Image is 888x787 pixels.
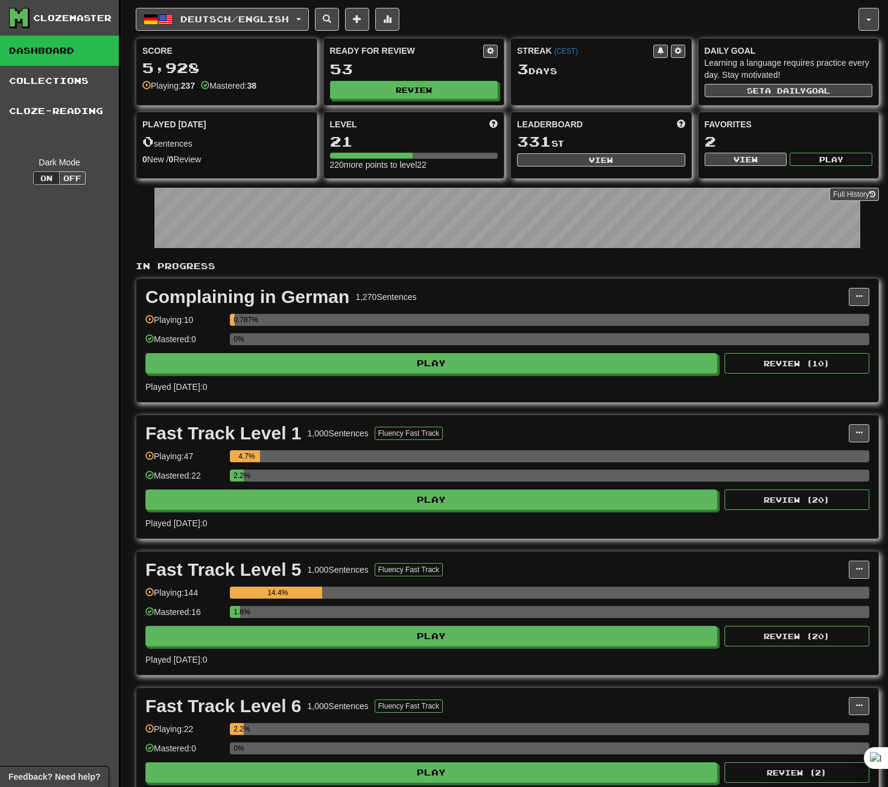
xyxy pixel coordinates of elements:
div: 53 [330,62,498,77]
a: (CEST) [554,47,578,56]
button: Review (20) [725,626,869,646]
strong: 0 [142,155,147,164]
div: Playing: 144 [145,587,224,607]
button: Play [145,489,717,510]
strong: 237 [181,81,195,91]
span: Open feedback widget [8,771,100,783]
div: Fast Track Level 1 [145,424,302,442]
a: Full History [829,188,879,201]
button: Play [145,626,717,646]
div: Playing: 47 [145,450,224,470]
div: Playing: 22 [145,723,224,743]
div: 1,000 Sentences [308,564,369,576]
button: Off [59,171,86,185]
strong: 38 [247,81,256,91]
div: 1.6% [233,606,240,618]
div: Complaining in German [145,288,349,306]
span: Played [DATE]: 0 [145,518,207,528]
button: Play [145,353,717,374]
div: Playing: 10 [145,314,224,334]
span: This week in points, UTC [677,118,685,130]
div: 1,270 Sentences [355,291,416,303]
div: Score [142,45,311,57]
button: More stats [375,8,399,31]
span: Played [DATE]: 0 [145,382,207,392]
span: Deutsch / English [180,14,289,24]
div: New / Review [142,153,311,165]
div: Mastered: [201,80,256,92]
span: Level [330,118,357,130]
button: Deutsch/English [136,8,309,31]
span: 331 [517,133,551,150]
div: Playing: [142,80,195,92]
button: Play [145,762,717,783]
div: 2.2% [233,723,244,735]
div: 5,928 [142,60,311,75]
button: Review (20) [725,489,869,510]
button: Search sentences [315,8,339,31]
button: Add sentence to collection [345,8,369,31]
div: 4.7% [233,450,260,462]
div: Favorites [705,118,873,130]
div: 21 [330,134,498,149]
div: 1,000 Sentences [308,427,369,439]
div: Streak [517,45,653,57]
div: 2.2% [233,470,244,482]
button: Review (2) [725,762,869,783]
div: Mastered: 0 [145,333,224,353]
div: 220 more points to level 22 [330,159,498,171]
button: Fluency Fast Track [375,563,443,576]
div: Mastered: 0 [145,742,224,762]
div: st [517,134,685,150]
span: Leaderboard [517,118,583,130]
div: sentences [142,134,311,150]
button: Review (10) [725,353,869,374]
span: Score more points to level up [489,118,498,130]
div: 1,000 Sentences [308,700,369,712]
div: Day s [517,62,685,77]
div: 0.787% [233,314,235,326]
div: Fast Track Level 5 [145,561,302,579]
button: View [517,153,685,167]
button: Fluency Fast Track [375,427,443,440]
span: 0 [142,133,154,150]
div: Dark Mode [9,156,110,168]
span: a daily [765,86,806,95]
button: Fluency Fast Track [375,699,443,713]
div: 2 [705,134,873,149]
button: View [705,153,787,166]
strong: 0 [169,155,174,164]
button: Seta dailygoal [705,84,873,97]
div: Mastered: 22 [145,470,224,489]
div: Learning a language requires practice every day. Stay motivated! [705,57,873,81]
div: Daily Goal [705,45,873,57]
button: Play [790,153,872,166]
button: On [33,171,60,185]
div: Mastered: 16 [145,606,224,626]
div: Ready for Review [330,45,484,57]
span: 3 [517,60,528,77]
div: Fast Track Level 6 [145,697,302,715]
p: In Progress [136,260,879,272]
div: Clozemaster [33,12,112,24]
span: Played [DATE]: 0 [145,655,207,664]
div: 14.4% [233,587,322,599]
button: Review [330,81,498,99]
span: Played [DATE] [142,118,206,130]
